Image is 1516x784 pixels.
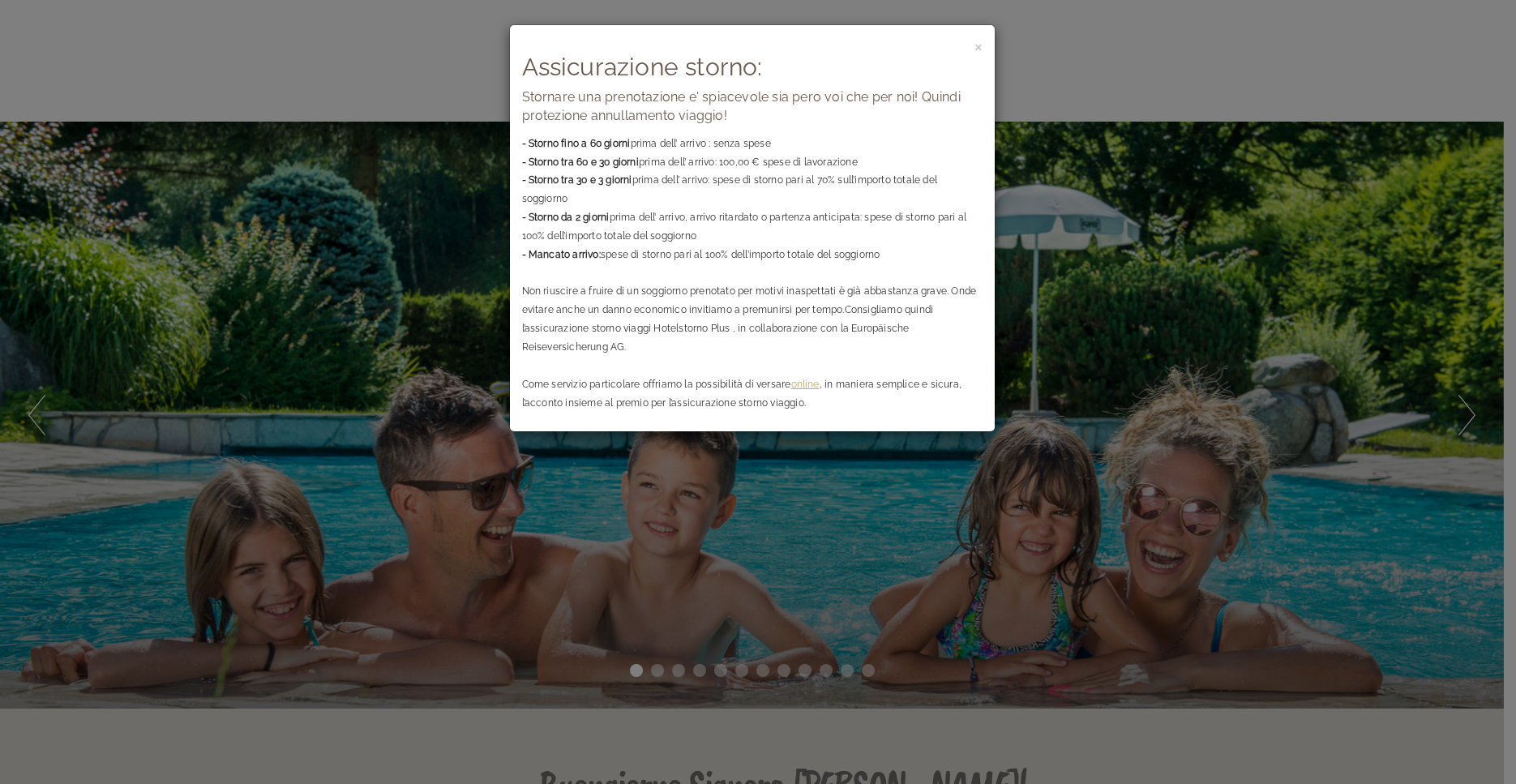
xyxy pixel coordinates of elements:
strong: - Storno fino a 60 giorni [522,138,631,149]
h2: Assicurazione storno: [522,54,983,80]
button: Close [974,37,983,54]
strong: - Mancato arrivo: [522,249,601,260]
a: online [791,379,820,390]
strong: - Storno tra 60 e 30 giorni [522,156,639,168]
strong: - Storno da 2 giorni [522,212,610,223]
span: × [974,36,983,56]
p: Stornare una prenotazione e' spiacevole sia pero voi che per noi! Quindi protezione annullamento ... [522,88,983,126]
span: prima dell’ arrivo : senza spese prima dell’ arrivo: 100,00 € spese di lavorazione prima dell’ ar... [522,138,977,409]
strong: - Storno tra 30 e 3 giorni [522,174,632,186]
